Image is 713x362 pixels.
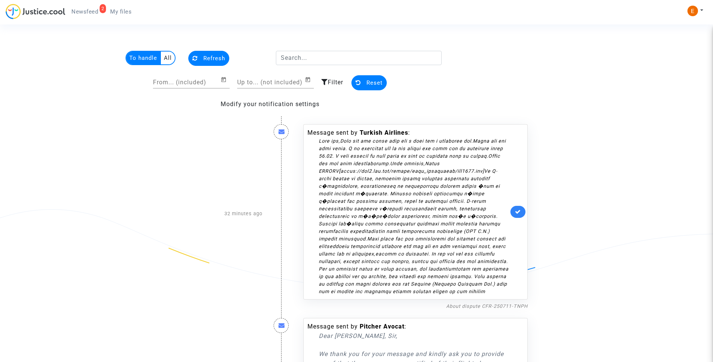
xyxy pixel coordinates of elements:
[161,52,175,64] multi-toggle-item: All
[360,323,404,330] b: Pitcher Avocat
[221,75,230,84] button: Open calendar
[180,117,268,310] div: 32 minutes ago
[221,100,319,108] a: Modify your notification settings
[6,4,65,19] img: jc-logo.svg
[366,79,383,86] span: Reset
[687,6,698,16] img: ACg8ocIeiFvHKe4dA5oeRFd_CiCnuxWUEc1A2wYhRJE3TTWt=s96-c
[65,6,104,17] a: 2Newsfeed
[307,128,509,295] div: Message sent by :
[276,51,442,65] input: Search...
[104,6,138,17] a: My files
[126,52,161,64] multi-toggle-item: To handle
[446,303,528,309] a: About dispute CFR-250711-TNPH
[188,51,229,66] button: Refresh
[360,129,408,136] b: Turkish Airlines
[305,75,314,84] button: Open calendar
[319,331,509,341] p: Dear [PERSON_NAME], Sir,
[328,79,343,86] span: Filter
[71,8,98,15] span: Newsfeed
[100,4,106,13] div: 2
[319,137,509,295] div: Lore ips,Dolo sit ame conse adip eli s doei tem i utlaboree dol.Magna ali eni admi venia. Q no ex...
[203,55,225,62] span: Refresh
[351,75,387,90] button: Reset
[110,8,132,15] span: My files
